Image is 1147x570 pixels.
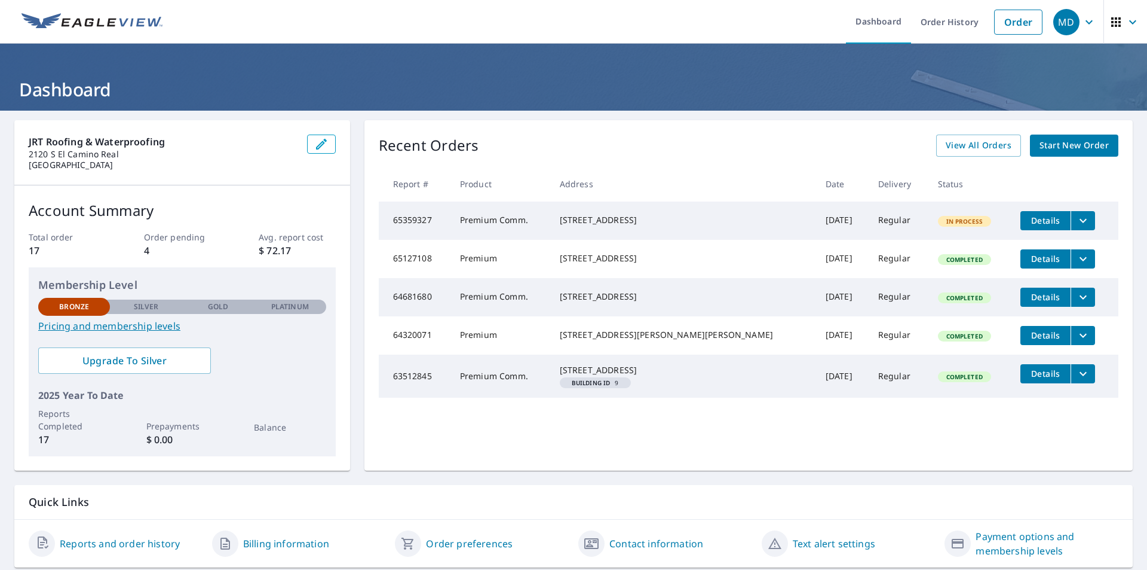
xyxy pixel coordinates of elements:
span: Details [1028,368,1063,379]
p: Prepayments [146,420,218,432]
td: [DATE] [816,316,869,355]
button: filesDropdownBtn-65359327 [1071,211,1095,230]
em: Building ID [572,380,611,386]
p: Total order [29,231,105,243]
p: JRT Roofing & Waterproofing [29,135,298,149]
p: Order pending [144,231,220,243]
span: View All Orders [946,138,1011,153]
button: filesDropdownBtn-64320071 [1071,326,1095,345]
a: View All Orders [936,135,1021,157]
p: Gold [208,301,228,312]
td: Premium [450,240,550,278]
a: Order [994,10,1042,35]
p: 17 [38,432,110,447]
th: Status [928,166,1011,202]
p: Recent Orders [379,135,479,157]
h1: Dashboard [14,77,1133,102]
td: [DATE] [816,202,869,240]
th: Report # [379,166,450,202]
span: 9 [565,380,626,386]
td: 65359327 [379,202,450,240]
p: 4 [144,243,220,258]
span: Upgrade To Silver [48,354,201,367]
span: Completed [939,332,990,340]
button: detailsBtn-64320071 [1020,326,1071,345]
p: $ 72.17 [259,243,335,258]
td: Regular [869,278,928,316]
span: Details [1028,291,1063,303]
p: Account Summary [29,200,336,221]
p: Platinum [271,301,309,312]
td: Premium [450,316,550,355]
td: Regular [869,355,928,398]
div: [STREET_ADDRESS][PERSON_NAME][PERSON_NAME] [560,329,806,341]
span: Completed [939,373,990,381]
p: $ 0.00 [146,432,218,447]
td: Regular [869,240,928,278]
div: [STREET_ADDRESS] [560,214,806,226]
td: 65127108 [379,240,450,278]
span: In Process [939,217,990,225]
div: [STREET_ADDRESS] [560,252,806,264]
p: 2120 S El Camino Real [29,149,298,160]
p: Membership Level [38,277,326,293]
button: filesDropdownBtn-63512845 [1071,364,1095,383]
a: Reports and order history [60,537,180,551]
p: [GEOGRAPHIC_DATA] [29,160,298,170]
td: Premium Comm. [450,355,550,398]
p: Quick Links [29,495,1118,510]
p: Balance [254,421,326,434]
span: Start New Order [1039,138,1109,153]
th: Date [816,166,869,202]
img: EV Logo [22,13,162,31]
p: 2025 Year To Date [38,388,326,403]
td: Regular [869,316,928,355]
a: Text alert settings [793,537,875,551]
td: Regular [869,202,928,240]
span: Details [1028,253,1063,264]
a: Pricing and membership levels [38,319,326,333]
button: detailsBtn-65127108 [1020,249,1071,269]
td: [DATE] [816,355,869,398]
p: Silver [134,301,159,312]
p: Reports Completed [38,407,110,432]
th: Delivery [869,166,928,202]
td: 64681680 [379,278,450,316]
button: detailsBtn-65359327 [1020,211,1071,230]
div: [STREET_ADDRESS] [560,291,806,303]
a: Order preferences [426,537,513,551]
span: Details [1028,215,1063,226]
p: Bronze [59,301,89,312]
td: 63512845 [379,355,450,398]
td: 64320071 [379,316,450,355]
td: Premium Comm. [450,202,550,240]
a: Upgrade To Silver [38,348,211,374]
th: Product [450,166,550,202]
p: Avg. report cost [259,231,335,243]
a: Start New Order [1030,135,1118,157]
a: Payment options and membership levels [976,529,1118,558]
span: Completed [939,294,990,302]
button: detailsBtn-63512845 [1020,364,1071,383]
td: [DATE] [816,240,869,278]
td: [DATE] [816,278,869,316]
button: detailsBtn-64681680 [1020,288,1071,307]
a: Contact information [609,537,703,551]
td: Premium Comm. [450,278,550,316]
div: MD [1053,9,1079,35]
a: Billing information [243,537,329,551]
span: Details [1028,330,1063,341]
th: Address [550,166,816,202]
div: [STREET_ADDRESS] [560,364,806,376]
button: filesDropdownBtn-64681680 [1071,288,1095,307]
button: filesDropdownBtn-65127108 [1071,249,1095,269]
p: 17 [29,243,105,258]
span: Completed [939,255,990,264]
